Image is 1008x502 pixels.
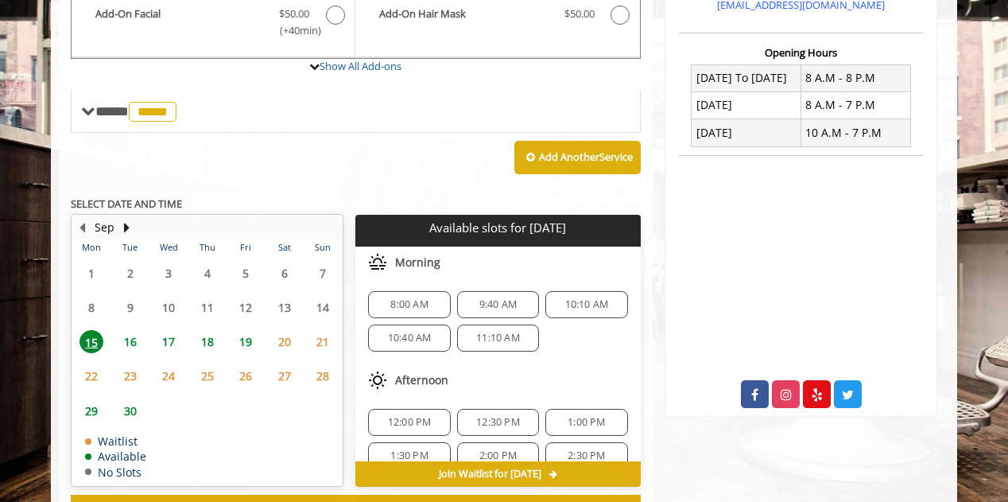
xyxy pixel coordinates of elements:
h3: Opening Hours [679,47,923,58]
span: 19 [234,330,258,353]
div: 11:10 AM [457,325,539,352]
b: SELECT DATE AND TIME [71,197,182,211]
span: 11:10 AM [476,332,520,344]
button: Add AnotherService [514,141,641,174]
div: 8:00 AM [368,291,450,318]
span: 10:10 AM [565,298,609,311]
td: 8 A.M - 7 P.M [801,91,910,119]
div: 1:00 PM [545,409,627,436]
td: Select day29 [72,393,110,427]
span: 12:30 PM [476,416,520,429]
span: 2:30 PM [568,449,605,462]
span: 2:00 PM [479,449,517,462]
button: Previous Month [76,219,88,236]
td: No Slots [85,466,146,478]
div: 2:30 PM [545,442,627,469]
span: 16 [118,330,142,353]
span: $50.00 [564,6,595,22]
td: [DATE] To [DATE] [692,64,801,91]
th: Sat [265,239,303,255]
span: 30 [118,399,142,422]
span: 8:00 AM [390,298,428,311]
span: 22 [79,364,103,387]
p: Available slots for [DATE] [362,221,634,235]
td: 10 A.M - 7 P.M [801,119,910,146]
td: Available [85,450,146,462]
div: 10:10 AM [545,291,627,318]
button: Sep [95,219,114,236]
span: 12:00 PM [388,416,432,429]
div: 10:40 AM [368,325,450,352]
td: [DATE] [692,119,801,146]
td: Select day19 [227,325,265,359]
span: Join Waitlist for [DATE] [439,468,541,481]
th: Thu [188,239,226,255]
span: 10:40 AM [388,332,432,344]
th: Sun [304,239,343,255]
td: Select day23 [110,359,149,393]
span: 28 [311,364,335,387]
span: Afternoon [395,374,448,387]
label: Add-On Facial [79,6,347,43]
span: 9:40 AM [479,298,517,311]
label: Add-On Hair Mask [363,6,631,29]
b: Add-On Facial [95,6,263,39]
span: 21 [311,330,335,353]
div: 12:00 PM [368,409,450,436]
td: Select day16 [110,325,149,359]
td: Select day20 [265,325,303,359]
span: (+40min ) [271,22,318,39]
td: Select day30 [110,393,149,427]
td: Select day22 [72,359,110,393]
th: Fri [227,239,265,255]
span: 23 [118,364,142,387]
span: 27 [273,364,297,387]
img: afternoon slots [368,371,387,390]
td: Select day28 [304,359,343,393]
td: Select day26 [227,359,265,393]
th: Wed [149,239,188,255]
td: Select day27 [265,359,303,393]
th: Tue [110,239,149,255]
td: Select day15 [72,325,110,359]
td: [DATE] [692,91,801,119]
div: 2:00 PM [457,442,539,469]
span: 24 [157,364,180,387]
a: Show All Add-ons [320,59,401,73]
b: Add Another Service [539,150,633,164]
div: 1:30 PM [368,442,450,469]
th: Mon [72,239,110,255]
b: Add-On Hair Mask [379,6,548,25]
span: 25 [196,364,219,387]
span: 15 [79,330,103,353]
span: 17 [157,330,180,353]
span: 18 [196,330,219,353]
td: Select day17 [149,325,188,359]
button: Next Month [120,219,133,236]
span: $50.00 [279,6,309,22]
td: Select day21 [304,325,343,359]
img: morning slots [368,253,387,272]
td: Select day24 [149,359,188,393]
div: 9:40 AM [457,291,539,318]
div: 12:30 PM [457,409,539,436]
span: 26 [234,364,258,387]
span: 1:00 PM [568,416,605,429]
span: 1:30 PM [390,449,428,462]
span: 29 [79,399,103,422]
td: Select day25 [188,359,226,393]
td: 8 A.M - 8 P.M [801,64,910,91]
span: Morning [395,256,440,269]
span: 20 [273,330,297,353]
td: Waitlist [85,435,146,447]
td: Select day18 [188,325,226,359]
